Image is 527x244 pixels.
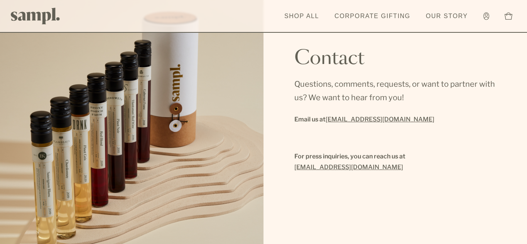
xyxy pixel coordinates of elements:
a: [EMAIL_ADDRESS][DOMAIN_NAME] [326,114,434,125]
a: [EMAIL_ADDRESS][DOMAIN_NAME] [294,162,403,173]
h1: Contact [294,49,365,68]
a: Our Story [422,8,472,25]
strong: For press inquiries, you can reach us at [294,153,405,160]
a: Shop All [280,8,323,25]
img: Sampl logo [11,8,60,24]
strong: Email us at [294,116,434,123]
a: Corporate Gifting [331,8,414,25]
p: Questions, comments, requests, or want to partner with us? We want to hear from you! [294,77,496,104]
